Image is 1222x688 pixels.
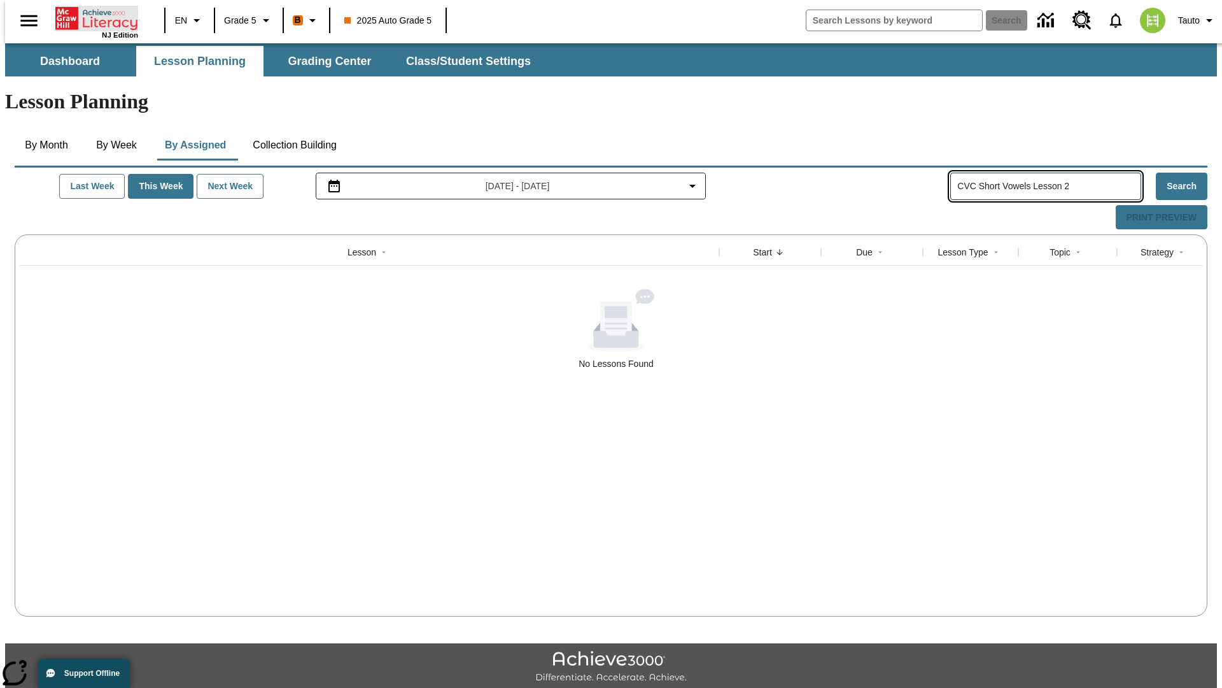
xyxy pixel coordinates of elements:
[1141,246,1174,259] div: Strategy
[1071,245,1086,260] button: Sort
[38,659,130,688] button: Support Offline
[128,174,193,199] button: This Week
[321,178,701,194] button: Select the date range menu item
[224,14,256,27] span: Grade 5
[64,669,120,678] span: Support Offline
[288,9,325,32] button: Boost Class color is orange. Change class color
[295,12,301,28] span: B
[376,245,391,260] button: Sort
[938,246,988,259] div: Lesson Type
[154,54,246,69] span: Lesson Planning
[406,54,531,69] span: Class/Student Settings
[806,10,982,31] input: search field
[6,46,134,76] button: Dashboard
[1050,246,1071,259] div: Topic
[1178,14,1200,27] span: Tauto
[266,46,393,76] button: Grading Center
[5,43,1217,76] div: SubNavbar
[1099,4,1132,37] a: Notifications
[1140,8,1165,33] img: avatar image
[169,9,210,32] button: Language: EN, Select a language
[1065,3,1099,38] a: Resource Center, Will open in new tab
[873,245,888,260] button: Sort
[15,130,78,161] button: By Month
[856,246,873,259] div: Due
[175,14,187,27] span: EN
[396,46,541,76] button: Class/Student Settings
[55,6,138,31] a: Home
[242,130,347,161] button: Collection Building
[288,54,371,69] span: Grading Center
[1174,245,1189,260] button: Sort
[348,246,376,259] div: Lesson
[136,46,263,76] button: Lesson Planning
[102,31,138,39] span: NJ Edition
[1156,173,1207,200] button: Search
[486,180,550,193] span: [DATE] - [DATE]
[219,9,279,32] button: Grade: Grade 5, Select a grade
[957,177,1141,196] input: Search Assigned Lessons
[579,357,654,370] div: No Lessons Found
[85,130,148,161] button: By Week
[1132,4,1173,37] button: Select a new avatar
[5,90,1217,113] h1: Lesson Planning
[988,245,1004,260] button: Sort
[535,651,687,684] img: Achieve3000 Differentiate Accelerate Achieve
[685,178,700,194] svg: Collapse Date Range Filter
[155,130,236,161] button: By Assigned
[55,4,138,39] div: Home
[59,174,125,199] button: Last Week
[10,2,48,39] button: Open side menu
[1173,9,1222,32] button: Profile/Settings
[772,245,787,260] button: Sort
[40,54,100,69] span: Dashboard
[20,289,1212,370] div: No Lessons Found
[197,174,263,199] button: Next Week
[344,14,432,27] span: 2025 Auto Grade 5
[5,46,542,76] div: SubNavbar
[753,246,772,259] div: Start
[1030,3,1065,38] a: Data Center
